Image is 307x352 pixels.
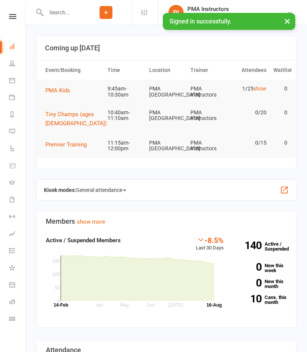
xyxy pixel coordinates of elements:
[146,134,187,158] td: PMA [GEOGRAPHIC_DATA]
[187,6,287,12] div: PMA Instructors
[235,294,262,304] strong: 10
[235,278,262,288] strong: 0
[146,61,187,80] th: Location
[231,236,293,257] a: 140Active / Suspended
[187,12,287,19] div: Premier Martial Arts [GEOGRAPHIC_DATA]
[146,104,187,128] td: PMA [GEOGRAPHIC_DATA]
[46,218,287,225] h3: Members
[9,260,26,277] a: What's New
[235,262,262,272] strong: 0
[229,61,270,80] th: Attendees
[44,187,76,193] strong: Kiosk modes:
[196,236,224,244] div: -8.5%
[9,158,26,175] a: Product Sales
[9,226,26,243] a: Assessments
[146,80,187,104] td: PMA [GEOGRAPHIC_DATA]
[9,294,26,311] a: Roll call kiosk mode
[76,184,126,196] span: General attendance
[270,61,291,80] th: Waitlist
[170,18,231,25] span: Signed in successfully.
[45,140,92,149] button: Premier Training
[46,237,121,244] strong: Active / Suspended Members
[235,279,287,289] a: 0New this month
[187,80,229,104] td: PMA Instructors
[45,86,75,95] button: PMA Kids
[281,13,294,29] button: ×
[229,80,270,98] td: 1/25
[45,111,107,127] span: Tiny Champs (ages [DEMOGRAPHIC_DATA])
[229,104,270,121] td: 0/20
[104,134,146,158] td: 11:15am-12:00pm
[9,311,26,328] a: Class kiosk mode
[235,263,287,273] a: 0New this week
[45,44,288,52] h3: Coming up [DATE]
[9,56,26,73] a: People
[187,104,229,128] td: PMA Instructors
[77,218,105,225] a: show more
[168,5,184,20] div: PI
[270,104,291,121] td: 0
[104,61,146,80] th: Time
[270,134,291,152] td: 0
[9,277,26,294] a: General attendance kiosk mode
[187,61,229,80] th: Trainer
[42,61,104,80] th: Event/Booking
[9,107,26,124] a: Reports
[104,80,146,104] td: 9:45am-10:30am
[9,39,26,56] a: Dashboard
[45,141,87,148] span: Premier Training
[45,87,70,94] span: PMA Kids
[44,7,80,18] input: Search...
[196,236,224,252] div: Last 30 Days
[104,104,146,128] td: 10:40am-11:10am
[45,110,112,128] button: Tiny Champs (ages [DEMOGRAPHIC_DATA])
[9,73,26,90] a: Calendar
[270,80,291,98] td: 0
[235,240,262,251] strong: 140
[187,134,229,158] td: PMA Instructors
[254,86,266,92] a: show
[9,90,26,107] a: Payments
[235,295,287,305] a: 10Canx. this month
[229,134,270,152] td: 0/15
